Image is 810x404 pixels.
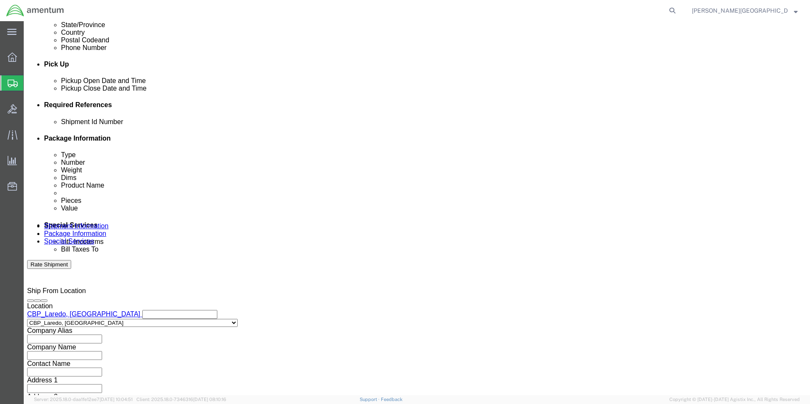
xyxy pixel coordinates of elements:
[34,397,133,402] span: Server: 2025.18.0-daa1fe12ee7
[691,6,798,16] button: [PERSON_NAME][GEOGRAPHIC_DATA]
[6,4,64,17] img: logo
[381,397,402,402] a: Feedback
[692,6,788,15] span: ROMAN TRUJILLO
[24,21,810,395] iframe: FS Legacy Container
[136,397,226,402] span: Client: 2025.18.0-7346316
[360,397,381,402] a: Support
[100,397,133,402] span: [DATE] 10:04:51
[669,396,800,403] span: Copyright © [DATE]-[DATE] Agistix Inc., All Rights Reserved
[193,397,226,402] span: [DATE] 08:10:16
